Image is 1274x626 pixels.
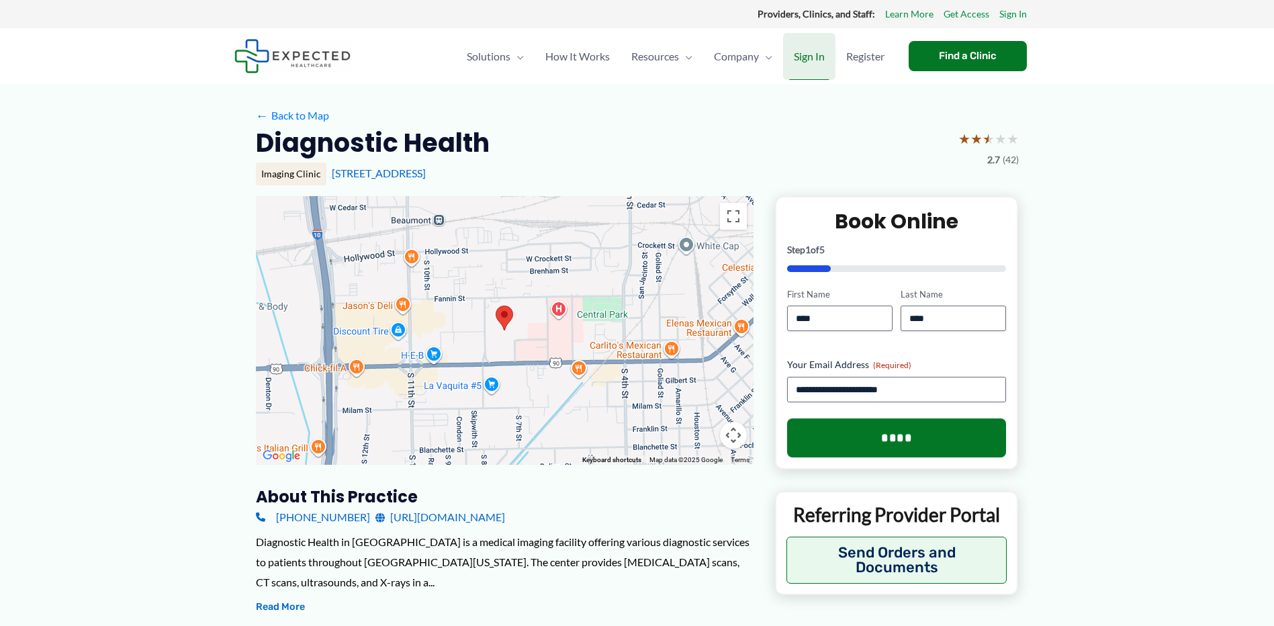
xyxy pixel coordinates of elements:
[631,33,679,80] span: Resources
[901,288,1006,301] label: Last Name
[819,244,825,255] span: 5
[510,33,524,80] span: Menu Toggle
[983,126,995,151] span: ★
[714,33,759,80] span: Company
[535,33,621,80] a: How It Works
[720,422,747,449] button: Map camera controls
[999,5,1027,23] a: Sign In
[1007,126,1019,151] span: ★
[787,288,893,301] label: First Name
[256,109,269,122] span: ←
[375,507,505,527] a: [URL][DOMAIN_NAME]
[944,5,989,23] a: Get Access
[256,532,754,592] div: Diagnostic Health in [GEOGRAPHIC_DATA] is a medical imaging facility offering various diagnostic ...
[256,163,326,185] div: Imaging Clinic
[256,486,754,507] h3: About this practice
[256,105,329,126] a: ←Back to Map
[987,151,1000,169] span: 2.7
[958,126,970,151] span: ★
[787,245,1007,255] p: Step of
[731,456,749,463] a: Terms (opens in new tab)
[794,33,825,80] span: Sign In
[621,33,703,80] a: ResourcesMenu Toggle
[787,208,1007,234] h2: Book Online
[805,244,811,255] span: 1
[456,33,895,80] nav: Primary Site Navigation
[259,447,304,465] img: Google
[846,33,884,80] span: Register
[256,599,305,615] button: Read More
[456,33,535,80] a: SolutionsMenu Toggle
[679,33,692,80] span: Menu Toggle
[759,33,772,80] span: Menu Toggle
[720,203,747,230] button: Toggle fullscreen view
[909,41,1027,71] a: Find a Clinic
[234,39,351,73] img: Expected Healthcare Logo - side, dark font, small
[835,33,895,80] a: Register
[1003,151,1019,169] span: (42)
[786,537,1007,584] button: Send Orders and Documents
[885,5,934,23] a: Learn More
[783,33,835,80] a: Sign In
[256,126,490,159] h2: Diagnostic Health
[467,33,510,80] span: Solutions
[970,126,983,151] span: ★
[545,33,610,80] span: How It Works
[703,33,783,80] a: CompanyMenu Toggle
[256,507,370,527] a: [PHONE_NUMBER]
[582,455,641,465] button: Keyboard shortcuts
[786,502,1007,527] p: Referring Provider Portal
[995,126,1007,151] span: ★
[332,167,426,179] a: [STREET_ADDRESS]
[873,360,911,370] span: (Required)
[259,447,304,465] a: Open this area in Google Maps (opens a new window)
[758,8,875,19] strong: Providers, Clinics, and Staff:
[787,358,1007,371] label: Your Email Address
[649,456,723,463] span: Map data ©2025 Google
